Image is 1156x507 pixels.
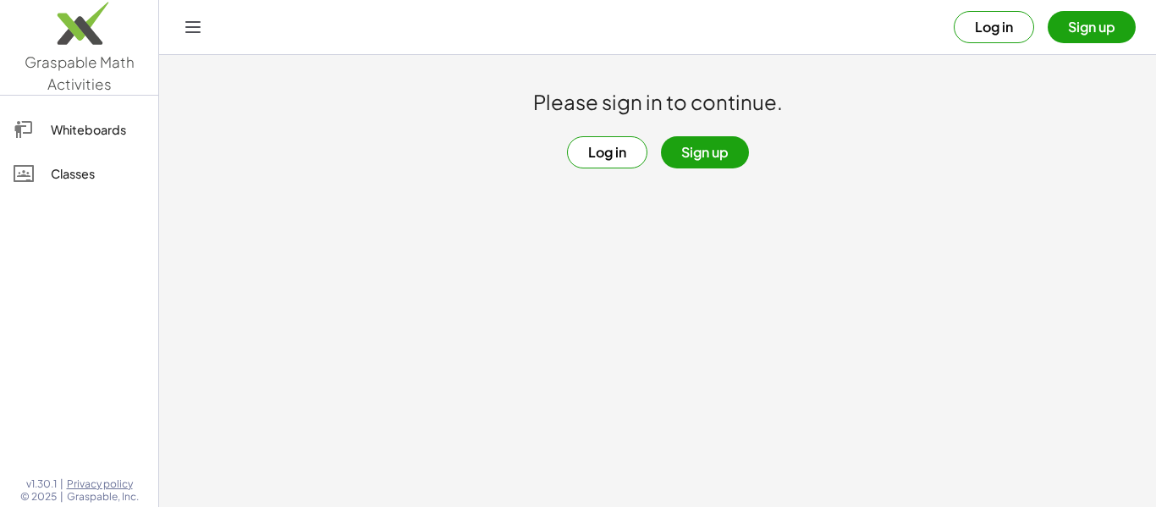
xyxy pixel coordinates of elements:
[7,109,151,150] a: Whiteboards
[533,89,783,116] h1: Please sign in to continue.
[661,136,749,168] button: Sign up
[67,477,139,491] a: Privacy policy
[954,11,1034,43] button: Log in
[67,490,139,504] span: Graspable, Inc.
[25,52,135,93] span: Graspable Math Activities
[7,153,151,194] a: Classes
[1048,11,1136,43] button: Sign up
[179,14,206,41] button: Toggle navigation
[60,477,63,491] span: |
[51,163,145,184] div: Classes
[51,119,145,140] div: Whiteboards
[20,490,57,504] span: © 2025
[60,490,63,504] span: |
[567,136,647,168] button: Log in
[26,477,57,491] span: v1.30.1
